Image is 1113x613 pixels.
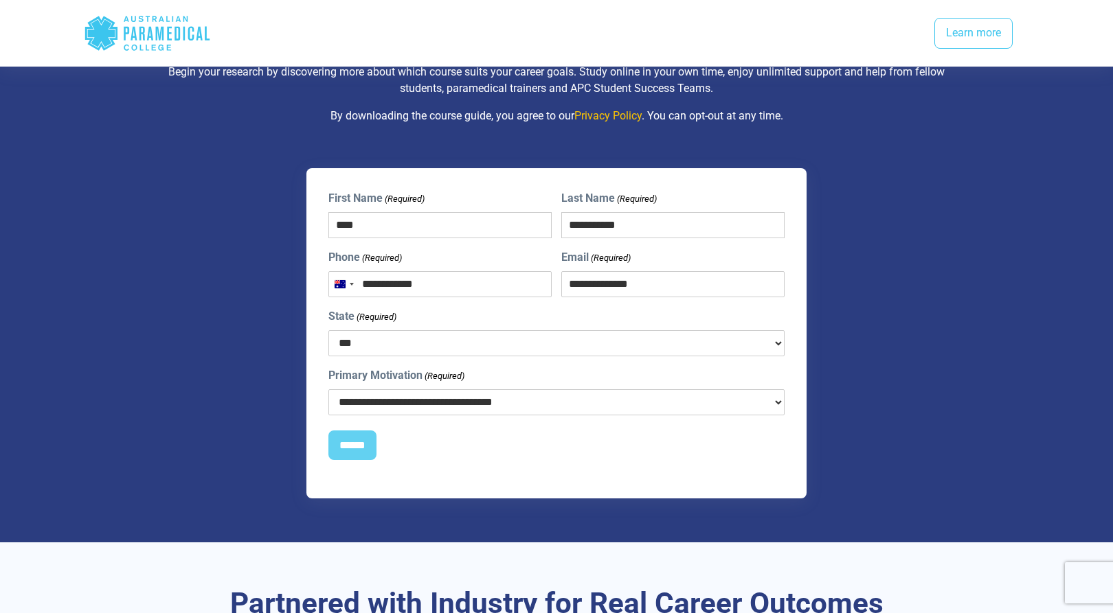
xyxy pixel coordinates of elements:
[328,308,396,325] label: State
[356,310,397,324] span: (Required)
[384,192,425,206] span: (Required)
[561,190,657,207] label: Last Name
[155,108,958,124] p: By downloading the course guide, you agree to our . You can opt-out at any time.
[561,249,631,266] label: Email
[934,18,1013,49] a: Learn more
[616,192,657,206] span: (Required)
[84,11,211,56] div: Australian Paramedical College
[328,367,464,384] label: Primary Motivation
[361,251,403,265] span: (Required)
[574,109,642,122] a: Privacy Policy
[328,249,402,266] label: Phone
[329,272,358,297] button: Selected country
[589,251,631,265] span: (Required)
[155,64,958,97] p: Begin your research by discovering more about which course suits your career goals. Study online ...
[328,190,425,207] label: First Name
[424,369,465,383] span: (Required)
